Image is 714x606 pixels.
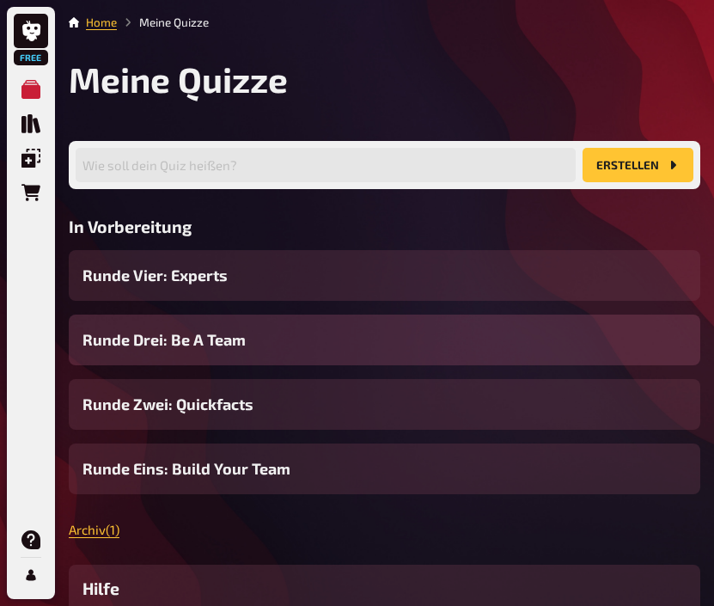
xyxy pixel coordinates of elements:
span: Runde Eins: Build Your Team [82,457,290,481]
span: Runde Vier: Experts [82,264,228,287]
span: Runde Zwei: Quickfacts [82,393,253,416]
a: Runde Vier: Experts [69,250,700,301]
input: Wie soll dein Quiz heißen? [76,148,576,182]
span: Free [15,52,46,63]
button: Erstellen [583,148,693,182]
a: Runde Drei: Be A Team [69,315,700,365]
span: Runde Drei: Be A Team [82,328,246,352]
h3: In Vorbereitung [69,217,700,236]
li: Meine Quizze [117,14,209,31]
h1: Meine Quizze [69,58,700,100]
a: Runde Eins: Build Your Team [69,444,700,494]
a: Archiv(1) [69,522,119,537]
li: Home [86,14,117,31]
a: Runde Zwei: Quickfacts [69,379,700,430]
h3: Hilfe [82,578,687,598]
a: Home [86,15,117,29]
